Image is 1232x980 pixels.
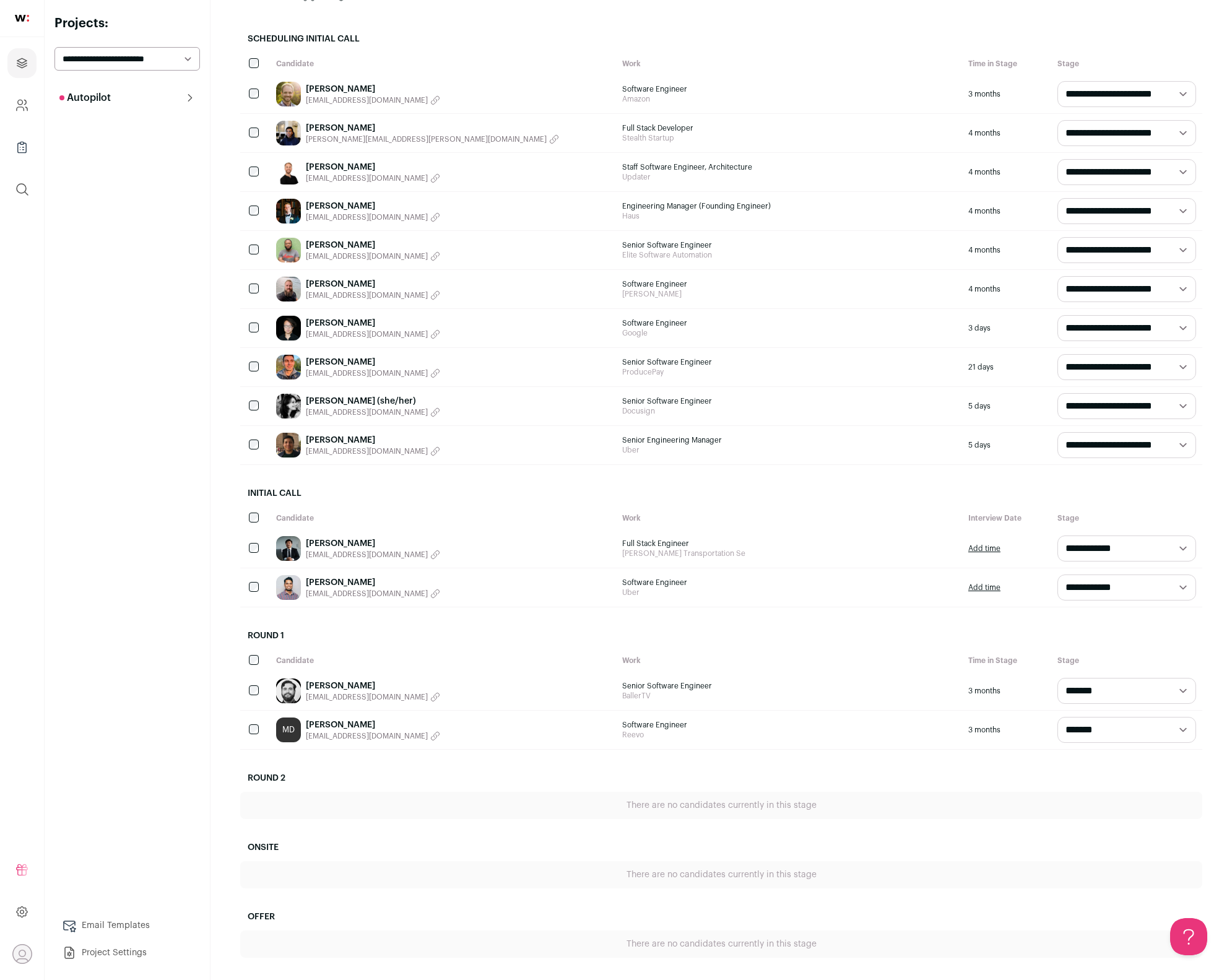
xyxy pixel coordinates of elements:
button: Autopilot [54,85,200,110]
span: Senior Software Engineer [622,357,956,367]
img: 88074cc6573b29efdf39fbf7c72a55db638bb49c0a59db70deb2a3a20515b94e.jpg [276,355,301,379]
a: [PERSON_NAME] [306,576,440,589]
img: 50ad2e3772eb778f2107a70fbc0fcd54ba3ead124b442060855c05666d8cda77 [276,238,301,262]
span: Software Engineer [622,318,956,328]
a: [PERSON_NAME] [306,278,440,290]
div: 5 days [962,426,1051,464]
p: Autopilot [59,90,111,105]
span: Senior Software Engineer [622,396,956,406]
button: [EMAIL_ADDRESS][DOMAIN_NAME] [306,212,440,222]
div: 3 days [962,309,1051,347]
div: Candidate [270,53,616,75]
span: Reevo [622,730,956,740]
span: ProducePay [622,367,956,377]
div: There are no candidates currently in this stage [240,930,1202,958]
div: There are no candidates currently in this stage [240,861,1202,888]
span: [EMAIL_ADDRESS][DOMAIN_NAME] [306,446,428,456]
a: [PERSON_NAME] [306,680,440,692]
iframe: Help Scout Beacon - Open [1170,918,1207,955]
span: [PERSON_NAME][EMAIL_ADDRESS][PERSON_NAME][DOMAIN_NAME] [306,134,547,144]
span: BallerTV [622,691,956,701]
span: [EMAIL_ADDRESS][DOMAIN_NAME] [306,589,428,599]
div: Stage [1051,53,1202,75]
div: 3 months [962,711,1051,749]
a: [PERSON_NAME] [306,317,440,329]
img: 28fafbe0ada254fe4994fa135237178d0bcc38d7849e960bf83bbe43a99c6419 [276,394,301,418]
h2: Onsite [240,834,1202,861]
span: Full Stack Engineer [622,539,956,549]
button: [EMAIL_ADDRESS][DOMAIN_NAME] [306,731,440,741]
button: Open dropdown [12,944,32,964]
h2: Round 2 [240,765,1202,792]
a: Add time [968,583,1000,592]
span: Full Stack Developer [622,123,956,133]
img: 4d559e5815bf17acab92c9776c00699b2c8008f5d9cc29ae4da1f4abb82a8412.jpg [276,575,301,600]
a: [PERSON_NAME] [306,434,440,446]
a: Project Settings [54,940,200,965]
a: MD [276,718,301,742]
h2: Offer [240,903,1202,930]
span: Elite Software Automation [622,250,956,260]
div: 4 months [962,153,1051,191]
div: Work [616,649,962,672]
span: Amazon [622,94,956,104]
div: Candidate [270,649,616,672]
span: [EMAIL_ADDRESS][DOMAIN_NAME] [306,731,428,741]
a: Add time [968,544,1000,553]
h2: Round 1 [240,622,1202,649]
div: 5 days [962,387,1051,425]
button: [EMAIL_ADDRESS][DOMAIN_NAME] [306,550,440,560]
a: Projects [7,48,37,78]
button: [EMAIL_ADDRESS][DOMAIN_NAME] [306,692,440,702]
a: [PERSON_NAME] [306,537,440,550]
div: 3 months [962,672,1051,710]
div: Stage [1051,649,1202,672]
img: cf39b073921893f49f7293a9c263f3d1f71b9cfe3f4a5edc95c6aacd39bd63a3.jpg [276,277,301,301]
span: [EMAIL_ADDRESS][DOMAIN_NAME] [306,550,428,560]
span: Google [622,328,956,338]
span: Software Engineer [622,578,956,588]
div: Work [616,507,962,529]
img: 7b4ba539908a3452206bbe482e87d4689398cde455de559b34b1032d16880bd6.jpg [276,679,301,703]
button: [EMAIL_ADDRESS][DOMAIN_NAME] [306,173,440,183]
span: Staff Software Engineer, Architecture [622,162,956,172]
button: [EMAIL_ADDRESS][DOMAIN_NAME] [306,329,440,339]
span: [EMAIL_ADDRESS][DOMAIN_NAME] [306,368,428,378]
span: Uber [622,445,956,455]
span: [EMAIL_ADDRESS][DOMAIN_NAME] [306,212,428,222]
h2: Projects: [54,15,200,32]
img: e47cccbc9ae36cb0f7d0e5d1079764b423b4bb088208a0296de5b779cd093f1f [276,199,301,223]
a: [PERSON_NAME] [306,83,440,95]
div: Time in Stage [962,649,1051,672]
div: 4 months [962,270,1051,308]
button: [EMAIL_ADDRESS][DOMAIN_NAME] [306,589,440,599]
a: [PERSON_NAME] [306,161,440,173]
img: ece1e5ec5f56fe4436790f3608161b689e889b5754b6902c77deb660e59e3e66.jpg [276,316,301,340]
div: 3 months [962,75,1051,113]
img: df797a7584ac500eb750b61834a1763ee5ac4668281d848cb4d763a9c6a056ad [276,433,301,457]
a: Email Templates [54,913,200,938]
span: Software Engineer [622,720,956,730]
span: [EMAIL_ADDRESS][DOMAIN_NAME] [306,173,428,183]
a: Company and ATS Settings [7,90,37,120]
button: [EMAIL_ADDRESS][DOMAIN_NAME] [306,251,440,261]
span: Senior Engineering Manager [622,435,956,445]
div: Candidate [270,507,616,529]
span: Stealth Startup [622,133,956,143]
a: [PERSON_NAME] [306,239,440,251]
a: Company Lists [7,132,37,162]
span: Senior Software Engineer [622,681,956,691]
span: [EMAIL_ADDRESS][DOMAIN_NAME] [306,407,428,417]
img: 13aeda022f15b18311496c7beba5c5bd9d962d1826338a1280349a4661ec3013 [276,82,301,106]
span: [PERSON_NAME] [622,289,956,299]
span: Docusign [622,406,956,416]
span: Haus [622,211,956,221]
div: 4 months [962,192,1051,230]
span: Engineering Manager (Founding Engineer) [622,201,956,211]
div: There are no candidates currently in this stage [240,792,1202,819]
a: [PERSON_NAME] [306,719,440,731]
div: 4 months [962,231,1051,269]
button: [EMAIL_ADDRESS][DOMAIN_NAME] [306,407,440,417]
span: [PERSON_NAME] Transportation Se [622,549,956,558]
